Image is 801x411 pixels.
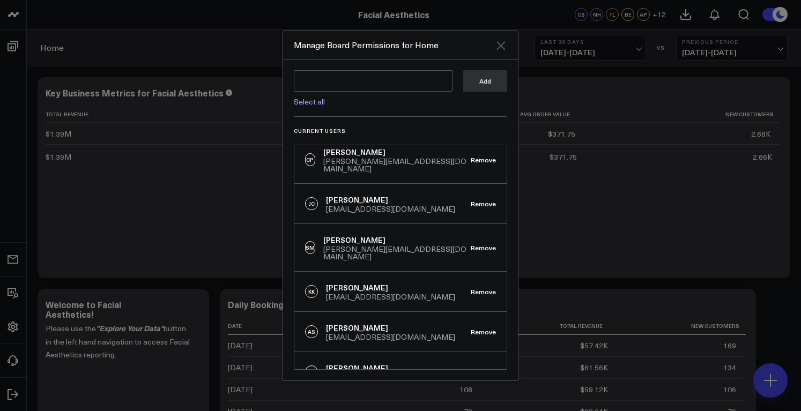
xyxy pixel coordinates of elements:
[326,195,455,205] div: [PERSON_NAME]
[463,70,507,92] button: Add
[305,365,318,378] div: HA
[305,241,315,254] div: SM
[305,197,318,210] div: JC
[305,285,318,298] div: KK
[326,363,455,373] div: [PERSON_NAME]
[326,293,455,301] div: [EMAIL_ADDRESS][DOMAIN_NAME]
[326,205,455,213] div: [EMAIL_ADDRESS][DOMAIN_NAME]
[326,323,455,333] div: [PERSON_NAME]
[323,245,471,260] div: [PERSON_NAME][EMAIL_ADDRESS][DOMAIN_NAME]
[305,153,315,166] div: CP
[294,96,325,107] a: Select all
[471,288,496,295] button: Remove
[326,333,455,341] div: [EMAIL_ADDRESS][DOMAIN_NAME]
[326,282,455,293] div: [PERSON_NAME]
[494,39,507,52] button: Close
[471,328,496,335] button: Remove
[323,235,471,245] div: [PERSON_NAME]
[471,200,496,207] button: Remove
[471,156,496,163] button: Remove
[471,244,496,251] button: Remove
[294,128,507,134] h3: Current Users
[323,147,471,158] div: [PERSON_NAME]
[305,325,318,338] div: AS
[294,39,494,51] div: Manage Board Permissions for Home
[471,368,496,376] button: Remove
[323,158,471,173] div: [PERSON_NAME][EMAIL_ADDRESS][DOMAIN_NAME]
